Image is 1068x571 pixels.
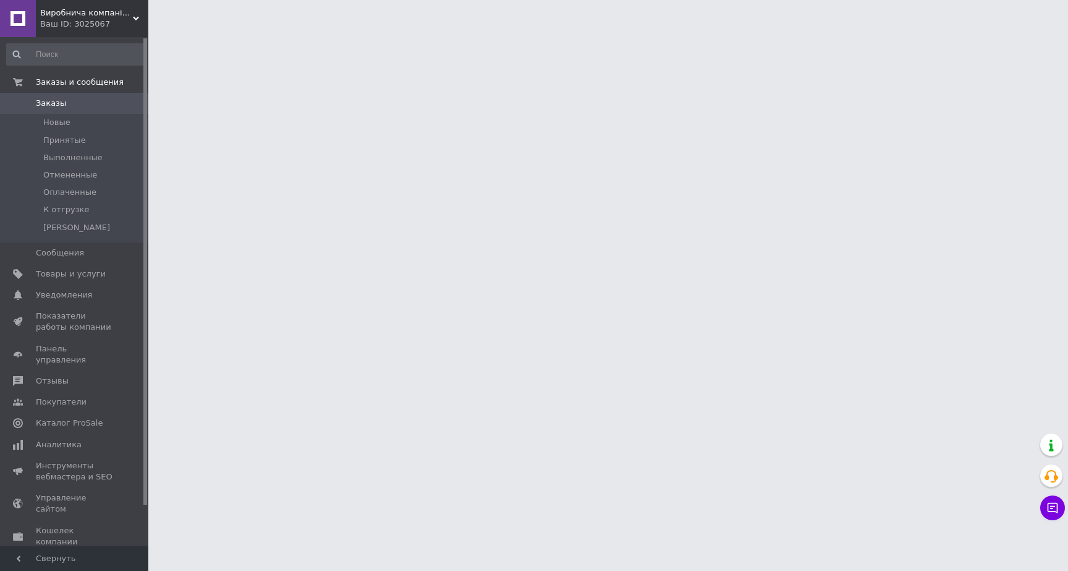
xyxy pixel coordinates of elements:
[36,268,106,280] span: Товары и услуги
[36,418,103,429] span: Каталог ProSale
[40,7,133,19] span: Виробнича компанія VMSport
[36,311,114,333] span: Показатели работы компании
[36,460,114,483] span: Инструменты вебмастера и SEO
[36,397,87,408] span: Покупатели
[36,525,114,547] span: Кошелек компании
[36,77,124,88] span: Заказы и сообщения
[40,19,148,30] div: Ваш ID: 3025067
[36,98,66,109] span: Заказы
[43,204,89,215] span: К отгрузке
[43,222,110,233] span: [PERSON_NAME]
[43,135,86,146] span: Принятые
[36,376,69,387] span: Отзывы
[43,170,97,181] span: Отмененные
[43,187,96,198] span: Оплаченные
[36,492,114,515] span: Управление сайтом
[36,290,92,301] span: Уведомления
[1040,496,1065,520] button: Чат с покупателем
[36,439,82,450] span: Аналитика
[36,247,84,259] span: Сообщения
[43,152,103,163] span: Выполненные
[6,43,146,66] input: Поиск
[36,343,114,366] span: Панель управления
[43,117,70,128] span: Новые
